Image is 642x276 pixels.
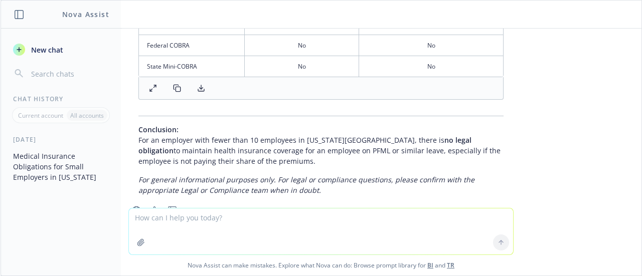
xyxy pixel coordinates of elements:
[245,35,359,56] td: No
[29,67,109,81] input: Search chats
[9,41,113,59] button: New chat
[245,56,359,77] td: No
[5,255,637,275] span: Nova Assist can make mistakes. Explore what Nova can do: Browse prompt library for and
[70,111,104,120] p: All accounts
[138,125,179,134] span: Conclusion:
[1,95,121,103] div: Chat History
[138,135,471,155] span: no legal obligation
[359,35,504,56] td: No
[139,56,245,77] td: State Mini-COBRA
[132,206,141,215] svg: Copy to clipboard
[165,203,181,217] button: Thumbs down
[9,148,113,185] button: Medical Insurance Obligations for Small Employers in [US_STATE]
[138,175,474,195] em: For general informational purposes only. For legal or compliance questions, please confirm with t...
[138,124,504,166] p: For an employer with fewer than 10 employees in [US_STATE][GEOGRAPHIC_DATA], there is to maintain...
[447,261,454,269] a: TR
[427,261,433,269] a: BI
[18,111,63,120] p: Current account
[1,135,121,144] div: [DATE]
[62,9,109,20] h1: Nova Assist
[29,45,63,55] span: New chat
[359,56,504,77] td: No
[139,35,245,56] td: Federal COBRA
